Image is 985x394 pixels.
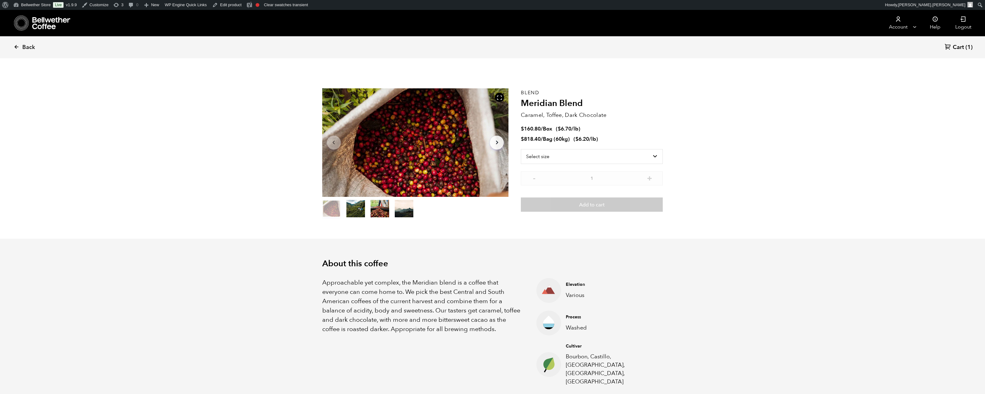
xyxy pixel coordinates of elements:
[566,324,653,332] p: Washed
[566,343,653,349] h4: Cultivar
[965,44,973,51] span: (1)
[521,111,663,119] p: Caramel, Toffee, Dark Chocolate
[558,125,571,132] bdi: 6.70
[521,125,541,132] bdi: 160.80
[53,2,64,8] a: Live
[571,125,578,132] span: /lb
[558,125,561,132] span: $
[953,44,964,51] span: Cart
[322,259,663,269] h2: About this coffee
[541,125,543,132] span: /
[521,98,663,109] h2: Meridian Blend
[566,291,653,299] p: Various
[879,10,917,36] a: Account
[541,135,543,143] span: /
[530,175,538,181] button: -
[948,10,979,36] a: Logout
[575,135,589,143] bdi: 6.20
[521,135,524,143] span: $
[556,125,580,132] span: ( )
[922,10,948,36] a: Help
[574,135,598,143] span: ( )
[256,3,259,7] div: Focus keyphrase not set
[543,135,570,143] span: Bag (60kg)
[521,197,663,212] button: Add to cart
[646,175,653,181] button: +
[566,314,653,320] h4: Process
[22,44,35,51] span: Back
[589,135,596,143] span: /lb
[543,125,552,132] span: Box
[945,43,973,52] a: Cart (1)
[322,278,521,334] p: Approachable yet complex, the Meridian blend is a coffee that everyone can come home to. We pick ...
[566,281,653,288] h4: Elevation
[521,125,524,132] span: $
[521,135,541,143] bdi: 818.40
[575,135,578,143] span: $
[898,2,965,7] span: [PERSON_NAME].[PERSON_NAME]
[566,352,653,386] p: Bourbon, Castillo, [GEOGRAPHIC_DATA], [GEOGRAPHIC_DATA], [GEOGRAPHIC_DATA]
